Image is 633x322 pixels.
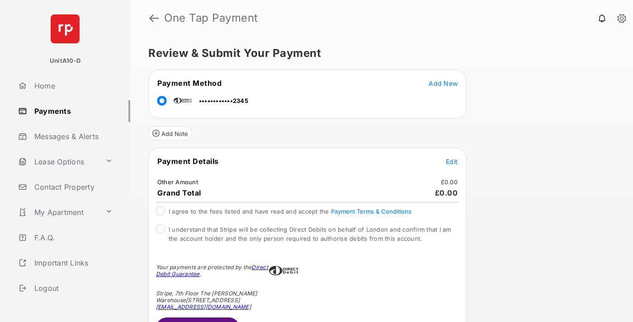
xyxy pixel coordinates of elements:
[331,208,411,215] button: I agree to the fees listed and have read and accept the
[14,75,130,97] a: Home
[429,79,458,87] span: Add New
[157,178,198,186] td: Other Amount
[156,290,269,310] div: Stripe, 7th Floor The [PERSON_NAME] Warehouse [STREET_ADDRESS]
[156,264,269,277] div: Your payments are protected by the .
[164,13,258,23] strong: One Tap Payment
[14,227,130,248] a: F.A.Q.
[156,264,268,277] a: Direct Debit Guarantee
[148,126,192,140] button: Add Note
[14,151,102,173] a: Lease Options
[157,188,201,197] span: Grand Total
[51,14,80,43] img: svg+xml;base64,PHN2ZyB4bWxucz0iaHR0cDovL3d3dy53My5vcmcvMjAwMC9zdmciIHdpZHRoPSI2NCIgaGVpZ2h0PSI2NC...
[14,126,130,147] a: Messages & Alerts
[14,201,102,223] a: My Apartment
[169,208,411,215] span: I agree to the fees listed and have read and accept the
[446,158,458,165] span: Edit
[148,48,608,59] h5: Review & Submit Your Payment
[157,157,219,166] span: Payment Details
[14,100,130,122] a: Payments
[14,252,116,274] a: Important Links
[50,56,80,65] p: UnitA10-D
[429,79,458,88] button: Add New
[14,277,130,299] a: Logout
[14,176,130,198] a: Contact Property
[435,188,458,197] span: £0.00
[440,178,458,186] td: £0.00
[446,157,458,166] button: Edit
[157,79,222,88] span: Payment Method
[169,226,451,242] span: I understand that Stripe will be collecting Direct Debits on behalf of London and confirm that I ...
[156,303,251,310] a: [EMAIL_ADDRESS][DOMAIN_NAME]
[199,97,248,104] span: ••••••••••••2345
